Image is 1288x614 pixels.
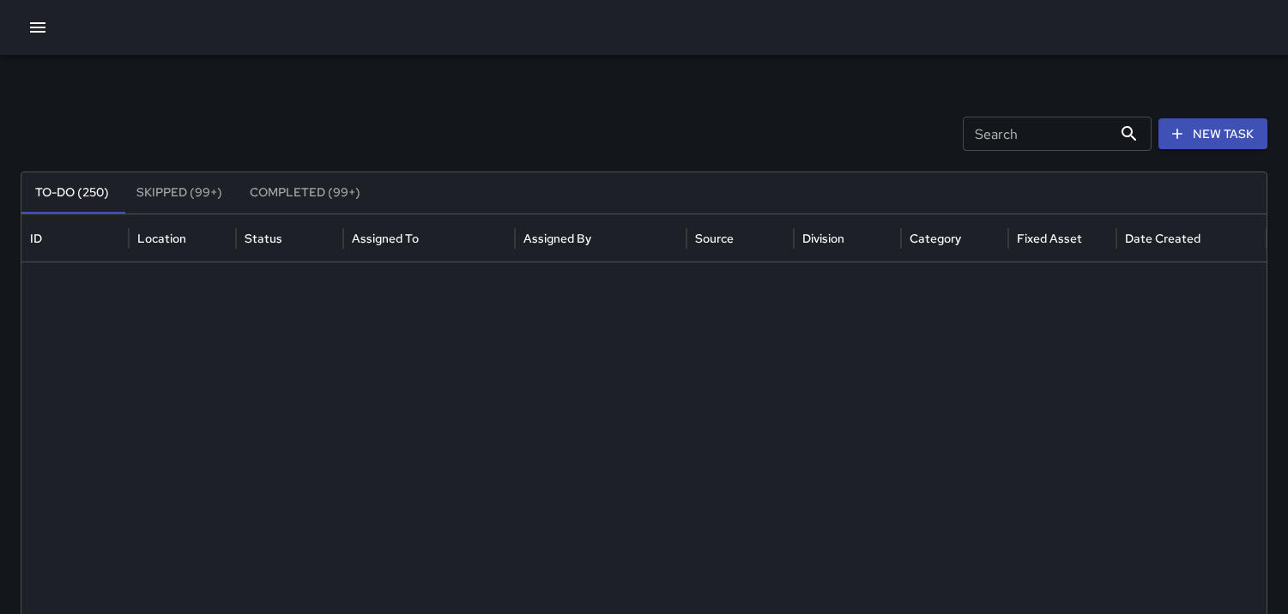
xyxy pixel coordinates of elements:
[21,172,123,214] button: To-Do (250)
[30,231,42,246] div: ID
[245,231,282,246] div: Status
[1158,118,1267,150] button: New Task
[523,231,591,246] div: Assigned By
[123,172,236,214] button: Skipped (99+)
[802,231,844,246] div: Division
[137,231,186,246] div: Location
[695,231,734,246] div: Source
[352,231,419,246] div: Assigned To
[1125,231,1200,246] div: Date Created
[236,172,374,214] button: Completed (99+)
[1017,231,1082,246] div: Fixed Asset
[910,231,961,246] div: Category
